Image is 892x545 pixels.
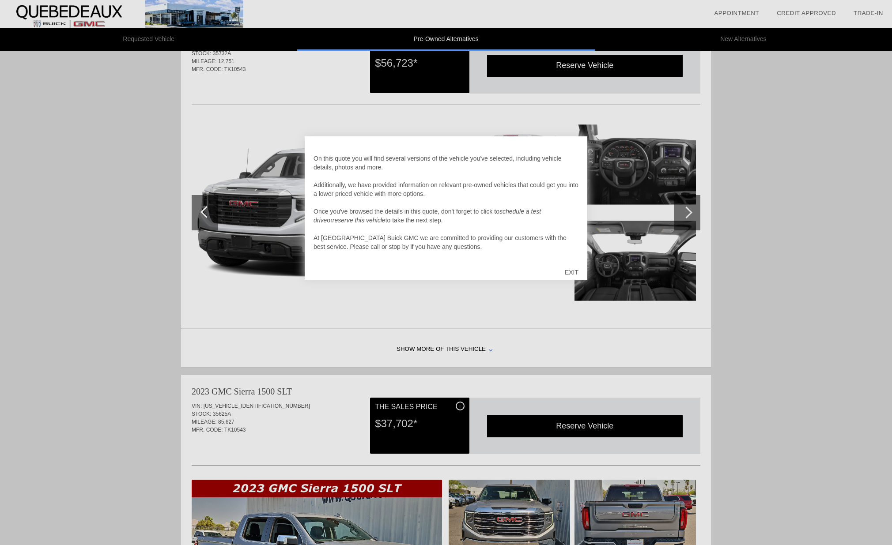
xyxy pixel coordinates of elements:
em: reserve this vehicle [333,217,386,224]
a: Trade-In [854,10,883,16]
em: schedule a test drive [314,208,541,224]
a: Appointment [714,10,759,16]
a: Credit Approved [777,10,836,16]
div: Hello [PERSON_NAME], On this quote you will find several versions of the vehicle you've selected,... [314,145,578,260]
div: EXIT [556,259,587,286]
